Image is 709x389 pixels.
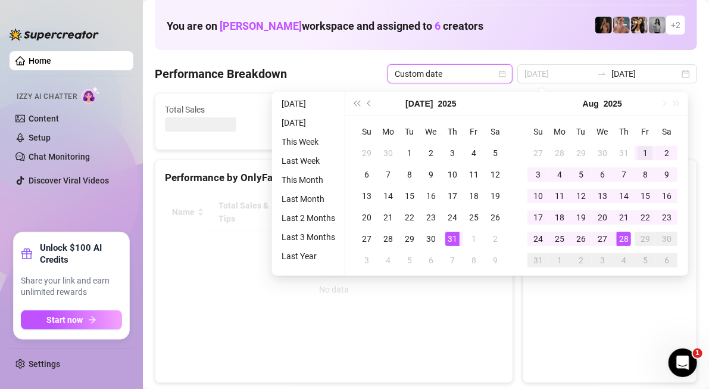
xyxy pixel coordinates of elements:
[467,210,481,225] div: 25
[656,121,677,142] th: Sa
[277,192,340,206] li: Last Month
[381,210,395,225] div: 21
[613,121,635,142] th: Th
[552,146,567,160] div: 28
[638,253,652,267] div: 5
[356,164,377,185] td: 2025-07-06
[467,232,481,246] div: 1
[669,348,697,377] iframe: Intercom live chat
[613,185,635,207] td: 2025-08-14
[549,250,570,271] td: 2025-09-01
[277,135,340,149] li: This Week
[277,249,340,263] li: Last Year
[531,232,545,246] div: 24
[656,185,677,207] td: 2025-08-16
[574,167,588,182] div: 5
[656,164,677,185] td: 2025-08-09
[442,164,463,185] td: 2025-07-10
[356,250,377,271] td: 2025-08-03
[29,152,90,161] a: Chat Monitoring
[467,146,481,160] div: 4
[613,17,630,33] img: Yarden
[399,164,420,185] td: 2025-07-08
[17,91,77,102] span: Izzy AI Chatter
[420,164,442,185] td: 2025-07-09
[377,142,399,164] td: 2025-06-30
[377,121,399,142] th: Mo
[424,232,438,246] div: 30
[592,121,613,142] th: We
[29,359,60,369] a: Settings
[531,167,545,182] div: 3
[356,207,377,228] td: 2025-07-20
[574,232,588,246] div: 26
[552,232,567,246] div: 25
[402,232,417,246] div: 29
[395,65,505,83] span: Custom date
[360,253,374,267] div: 3
[611,67,679,80] input: End date
[442,207,463,228] td: 2025-07-24
[463,250,485,271] td: 2025-08-08
[613,164,635,185] td: 2025-08-07
[381,146,395,160] div: 30
[570,142,592,164] td: 2025-07-29
[524,67,592,80] input: Start date
[488,232,502,246] div: 2
[527,250,549,271] td: 2025-08-31
[595,189,610,203] div: 13
[165,170,503,186] div: Performance by OnlyFans Creator
[660,253,674,267] div: 6
[424,210,438,225] div: 23
[445,232,460,246] div: 31
[377,250,399,271] td: 2025-08-04
[277,173,340,187] li: This Month
[424,167,438,182] div: 9
[402,167,417,182] div: 8
[377,185,399,207] td: 2025-07-14
[420,250,442,271] td: 2025-08-06
[485,164,506,185] td: 2025-07-12
[10,29,99,41] img: logo-BBDzfeDw.svg
[442,121,463,142] th: Th
[29,114,59,123] a: Content
[82,86,100,104] img: AI Chatter
[442,142,463,164] td: 2025-07-03
[463,142,485,164] td: 2025-07-04
[570,121,592,142] th: Tu
[463,164,485,185] td: 2025-07-11
[405,92,433,116] button: Choose a month
[595,210,610,225] div: 20
[88,316,96,324] span: arrow-right
[671,18,680,32] span: + 2
[660,232,674,246] div: 30
[574,253,588,267] div: 2
[424,146,438,160] div: 2
[656,142,677,164] td: 2025-08-02
[635,228,656,250] td: 2025-08-29
[360,189,374,203] div: 13
[570,164,592,185] td: 2025-08-05
[570,207,592,228] td: 2025-08-19
[549,207,570,228] td: 2025-08-18
[485,228,506,250] td: 2025-08-02
[420,207,442,228] td: 2025-07-23
[485,250,506,271] td: 2025-08-09
[635,207,656,228] td: 2025-08-22
[399,142,420,164] td: 2025-07-01
[442,250,463,271] td: 2025-08-07
[402,253,417,267] div: 5
[467,253,481,267] div: 8
[613,142,635,164] td: 2025-07-31
[165,103,273,116] span: Total Sales
[527,207,549,228] td: 2025-08-17
[638,210,652,225] div: 22
[360,210,374,225] div: 20
[635,185,656,207] td: 2025-08-15
[381,189,395,203] div: 14
[531,146,545,160] div: 27
[277,116,340,130] li: [DATE]
[360,167,374,182] div: 6
[595,17,612,33] img: the_bohema
[424,253,438,267] div: 6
